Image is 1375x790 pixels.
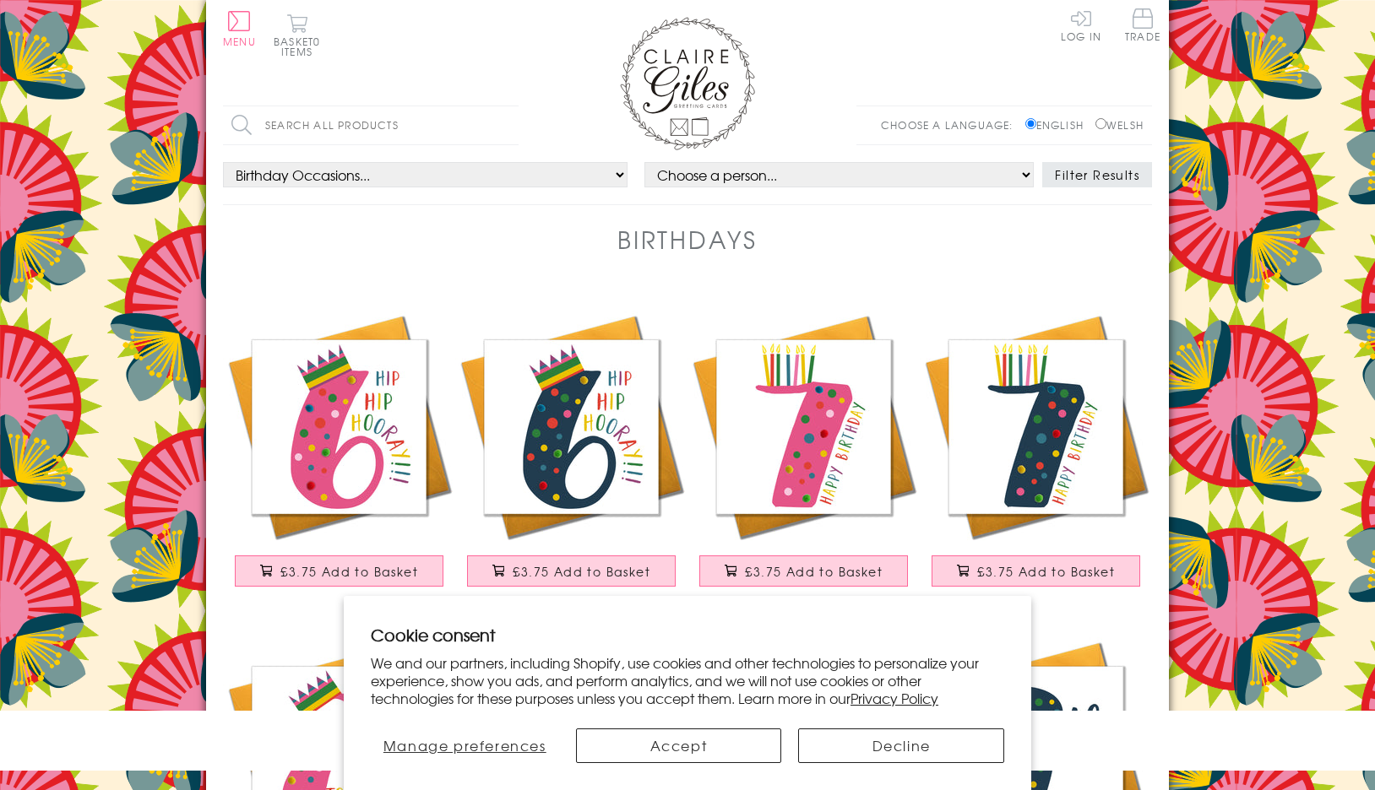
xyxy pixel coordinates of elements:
label: Welsh [1095,117,1144,133]
button: £3.75 Add to Basket [932,555,1141,587]
p: Choose a language: [881,117,1022,133]
a: Trade [1125,8,1160,45]
h2: Cookie consent [371,623,1004,647]
input: Search [502,106,519,144]
button: Accept [576,728,782,763]
a: Birthday Card, Age 7 - Blue, 7 Happy Birthday, Embellished with pompoms £3.75 Add to Basket [920,311,1152,603]
img: Birthday Card, Age 6 - Blue, Hip Hip Hoorah!!!, Embellished with pompoms [455,311,687,543]
span: Trade [1125,8,1160,41]
span: 0 items [281,34,320,59]
button: £3.75 Add to Basket [235,555,444,587]
button: Decline [798,728,1004,763]
a: Birthday Card, Age 6 - Blue, Hip Hip Hoorah!!!, Embellished with pompoms £3.75 Add to Basket [455,311,687,603]
a: Birthday Card, Age 6 - Pink, Hip Hip Hoorah!!!, Embellished with pompoms £3.75 Add to Basket [223,311,455,603]
img: Birthday Card, Age 7 - Pink, 7 Happy Birthday, Embellished with pompoms [687,311,920,543]
a: Privacy Policy [851,688,938,708]
button: Basket0 items [274,14,320,57]
button: Filter Results [1042,162,1152,187]
span: £3.75 Add to Basket [977,563,1115,580]
button: Menu [223,11,256,46]
button: Manage preferences [371,728,559,763]
input: Search all products [223,106,519,144]
button: £3.75 Add to Basket [467,555,677,587]
label: English [1025,117,1092,133]
img: Birthday Card, Age 6 - Pink, Hip Hip Hoorah!!!, Embellished with pompoms [223,311,455,543]
a: Birthday Card, Age 7 - Pink, 7 Happy Birthday, Embellished with pompoms £3.75 Add to Basket [687,311,920,603]
span: Manage preferences [383,735,546,755]
a: Log In [1061,8,1101,41]
input: Welsh [1095,118,1106,129]
span: £3.75 Add to Basket [513,563,650,580]
img: Claire Giles Greetings Cards [620,17,755,150]
span: £3.75 Add to Basket [745,563,883,580]
button: £3.75 Add to Basket [699,555,909,587]
span: Menu [223,34,256,49]
span: £3.75 Add to Basket [280,563,418,580]
p: We and our partners, including Shopify, use cookies and other technologies to personalize your ex... [371,654,1004,706]
img: Birthday Card, Age 7 - Blue, 7 Happy Birthday, Embellished with pompoms [920,311,1152,543]
input: English [1025,118,1036,129]
h1: Birthdays [617,222,758,257]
